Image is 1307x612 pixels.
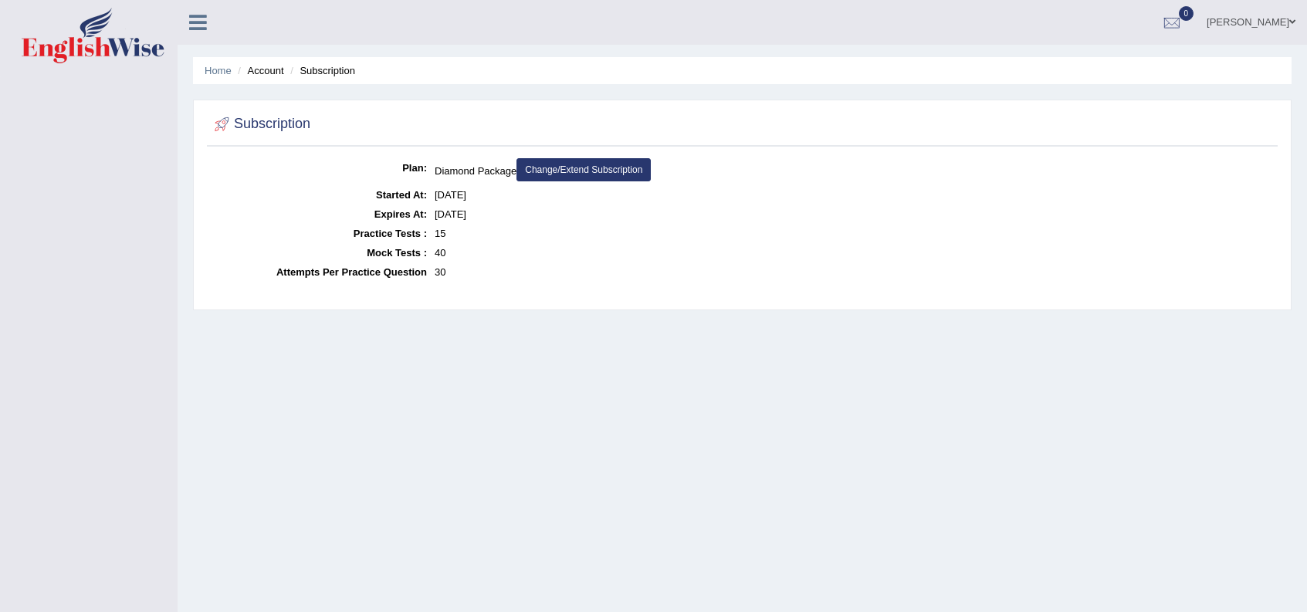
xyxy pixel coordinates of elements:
li: Subscription [286,63,355,78]
dt: Started At: [211,185,427,205]
li: Account [234,63,283,78]
dt: Practice Tests : [211,224,427,243]
h2: Subscription [211,113,310,136]
a: Change/Extend Subscription [516,158,651,181]
dd: 40 [435,243,1274,262]
dd: 15 [435,224,1274,243]
span: 0 [1179,6,1194,21]
dt: Attempts Per Practice Question [211,262,427,282]
dd: [DATE] [435,205,1274,224]
dt: Expires At: [211,205,427,224]
dd: [DATE] [435,185,1274,205]
a: Home [205,65,232,76]
dt: Plan: [211,158,427,178]
dt: Mock Tests : [211,243,427,262]
dd: Diamond Package [435,158,1274,185]
dd: 30 [435,262,1274,282]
